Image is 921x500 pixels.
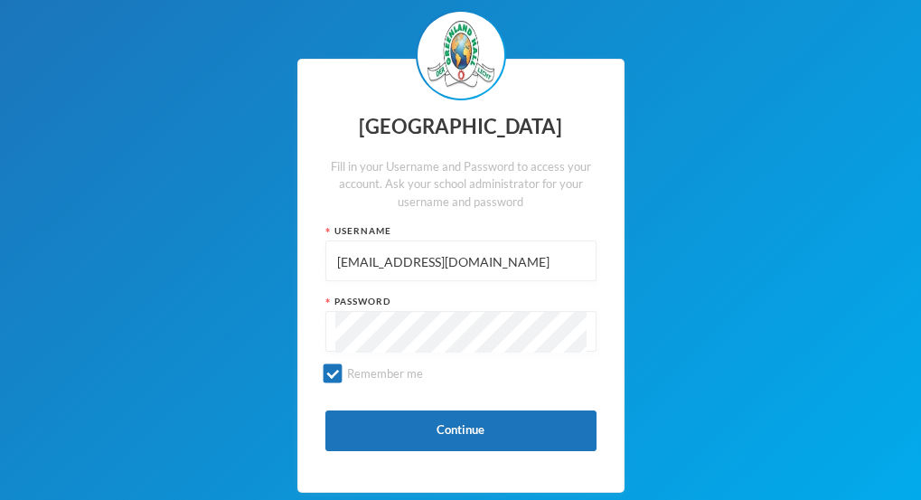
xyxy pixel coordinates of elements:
div: [GEOGRAPHIC_DATA] [325,109,597,145]
button: Continue [325,410,597,451]
div: Password [325,295,597,308]
span: Remember me [340,366,430,381]
div: Fill in your Username and Password to access your account. Ask your school administrator for your... [325,158,597,212]
div: Username [325,224,597,238]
